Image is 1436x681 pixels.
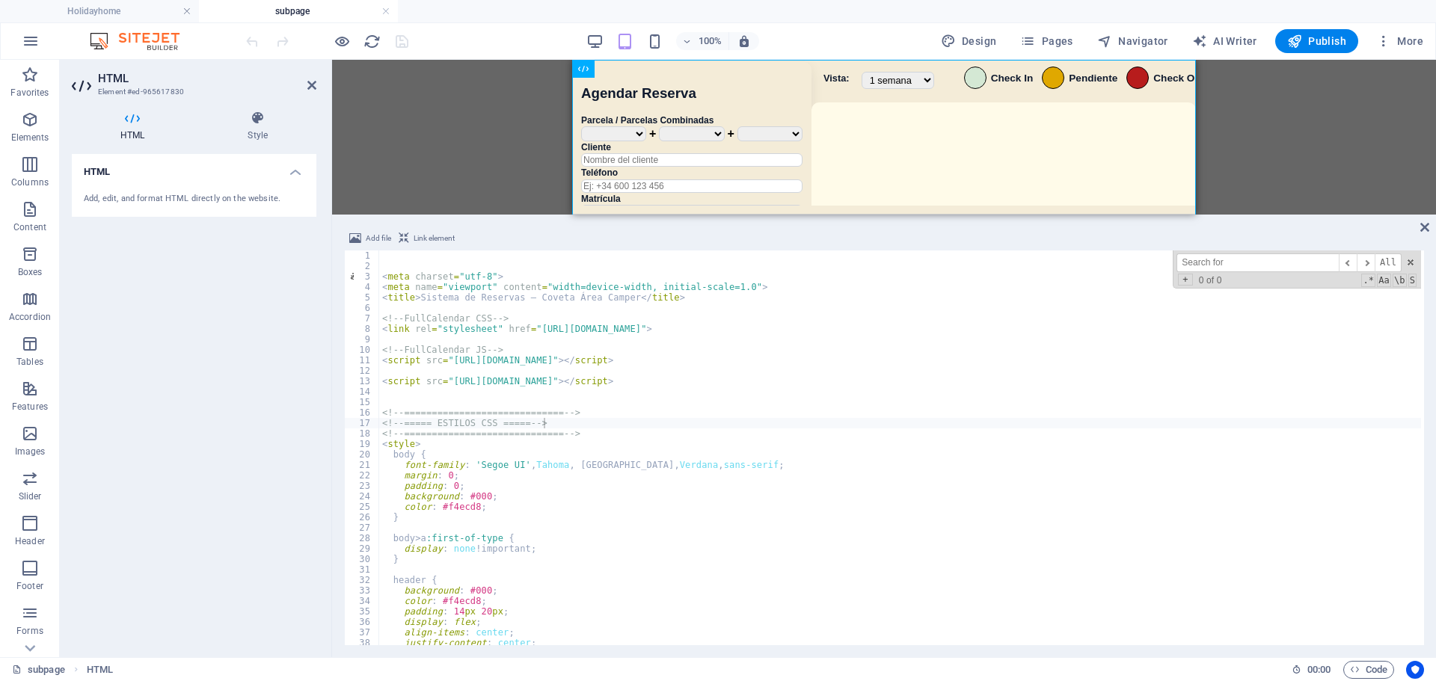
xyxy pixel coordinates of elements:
[87,661,113,679] span: Click to select. Double-click to edit
[18,266,43,278] p: Boxes
[345,543,380,554] div: 29
[1350,661,1387,679] span: Code
[345,491,380,502] div: 24
[1343,661,1394,679] button: Code
[345,376,380,386] div: 13
[345,606,380,617] div: 35
[72,111,199,142] h4: HTML
[333,32,351,50] button: Click here to leave preview mode and continue editing
[345,449,380,460] div: 20
[1287,34,1346,49] span: Publish
[345,397,380,407] div: 15
[935,29,1003,53] div: Design (Ctrl+Alt+Y)
[396,229,457,247] button: Link element
[347,229,393,247] button: Add file
[13,221,46,233] p: Content
[345,428,380,439] div: 18
[11,132,49,144] p: Elements
[98,72,316,85] h2: HTML
[199,3,398,19] h4: subpage
[1275,29,1358,53] button: Publish
[1307,661,1331,679] span: 00 00
[941,34,997,49] span: Design
[345,355,380,366] div: 11
[345,585,380,596] div: 33
[345,313,380,324] div: 7
[1406,661,1424,679] button: Usercentrics
[345,617,380,627] div: 36
[9,145,230,158] input: Ej: 1234ABC
[345,554,380,564] div: 30
[737,34,751,48] i: On resize automatically adjust zoom level to fit chosen device.
[414,229,455,247] span: Link element
[9,311,51,323] p: Accordion
[1186,29,1263,53] button: AI Writer
[16,356,43,368] p: Tables
[345,533,380,543] div: 28
[345,292,380,303] div: 5
[935,29,1003,53] button: Design
[345,575,380,585] div: 32
[15,446,46,457] p: Images
[1357,253,1375,272] span: ​
[345,250,380,261] div: 1
[1091,29,1174,53] button: Navigator
[19,490,42,502] p: Slider
[1318,664,1320,675] span: :
[345,303,380,313] div: 6
[345,502,380,512] div: 25
[1375,253,1402,272] span: Alt-Enter
[1376,34,1423,49] span: More
[1178,274,1192,286] span: Toggle Replace mode
[345,439,380,449] div: 19
[84,193,304,206] div: Add, edit, and format HTML directly on the website.
[1014,29,1078,53] button: Pages
[1176,253,1339,272] input: Search for
[12,661,65,679] a: Click to cancel selection. Double-click to open Pages
[1361,274,1375,287] span: RegExp Search
[345,564,380,575] div: 31
[11,176,49,188] p: Columns
[15,535,45,547] p: Header
[1339,253,1357,272] span: ​
[12,401,48,413] p: Features
[199,111,316,142] h4: Style
[1408,274,1417,287] span: Search In Selection
[1097,34,1168,49] span: Navigator
[16,580,43,592] p: Footer
[345,523,380,533] div: 27
[676,32,729,50] button: 100%
[1193,275,1228,286] span: 0 of 0
[363,32,381,50] button: reload
[16,625,43,637] p: Forms
[345,418,380,428] div: 17
[1393,274,1407,287] span: Whole Word Search
[1370,29,1429,53] button: More
[345,407,380,418] div: 16
[345,345,380,355] div: 10
[345,261,380,271] div: 2
[345,460,380,470] div: 21
[363,33,381,50] i: Reload page
[345,596,380,606] div: 34
[345,271,380,282] div: 3
[72,154,316,181] h4: HTML
[1377,274,1391,287] span: CaseSensitive Search
[9,93,230,107] input: Nombre del cliente
[345,470,380,481] div: 22
[345,366,380,376] div: 12
[345,324,380,334] div: 8
[699,32,722,50] h6: 100%
[345,386,380,397] div: 14
[345,512,380,523] div: 26
[87,661,113,679] nav: breadcrumb
[366,229,391,247] span: Add file
[1020,34,1073,49] span: Pages
[345,638,380,648] div: 38
[345,627,380,638] div: 37
[345,481,380,491] div: 23
[345,282,380,292] div: 4
[10,87,49,99] p: Favorites
[86,32,198,50] img: Editor Logo
[345,334,380,345] div: 9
